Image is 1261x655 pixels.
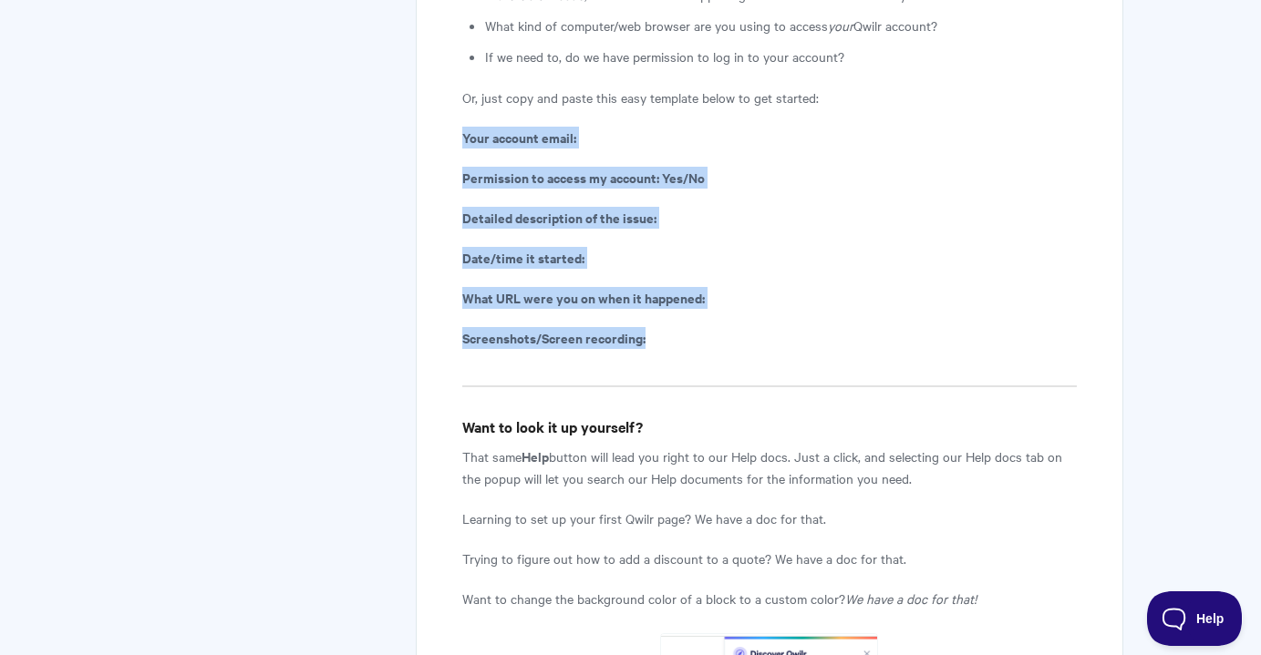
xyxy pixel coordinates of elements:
strong: Detailed description of the issue: [462,208,656,227]
p: Or, just copy and paste this easy template below to get started: [462,87,1076,108]
li: If we need to, do we have permission to log in to your account? [485,46,1076,67]
strong: What URL were you on when it happened: [462,288,705,307]
li: What kind of computer/web browser are you using to access Qwilr account? [485,15,1076,36]
strong: Screenshots/Screen recording: [462,328,646,347]
iframe: Toggle Customer Support [1147,591,1243,646]
strong: Help [522,446,549,466]
strong: Date/time it started: [462,248,584,267]
p: Learning to set up your first Qwilr page? We have a doc for that. [462,507,1076,529]
em: We have a doc for that! [845,589,977,608]
p: Want to change the background color of a block to a custom color? [462,588,1076,609]
em: your [828,16,853,35]
strong: Your account email: [462,128,576,147]
strong: Want to look it up yourself? [462,416,643,436]
strong: Permission to access my account: Yes/No [462,168,705,187]
p: Trying to figure out how to add a discount to a quote? We have a doc for that. [462,548,1076,569]
p: That same button will lead you right to our Help docs. Just a click, and selecting our Help docs ... [462,445,1076,489]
